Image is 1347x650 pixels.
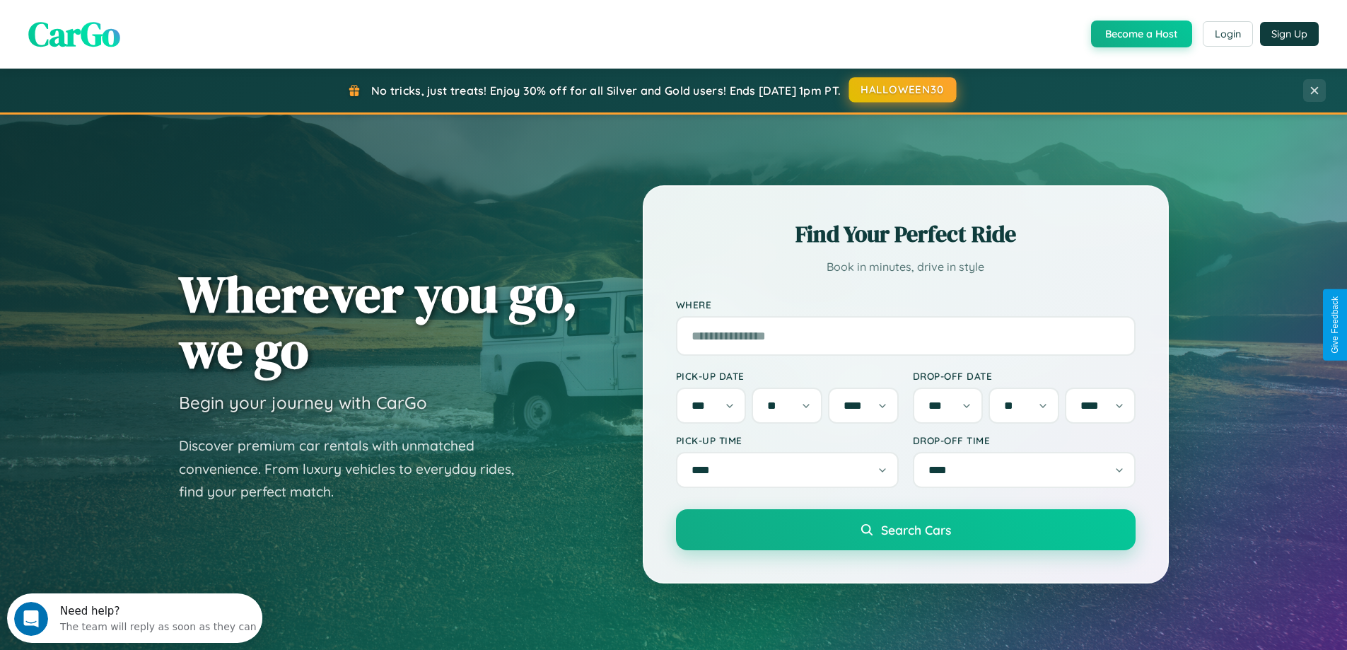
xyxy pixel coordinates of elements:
[1260,22,1319,46] button: Sign Up
[53,23,250,38] div: The team will reply as soon as they can
[676,257,1136,277] p: Book in minutes, drive in style
[179,392,427,413] h3: Begin your journey with CarGo
[676,298,1136,311] label: Where
[53,12,250,23] div: Need help?
[1091,21,1192,47] button: Become a Host
[676,434,899,446] label: Pick-up Time
[676,509,1136,550] button: Search Cars
[1330,296,1340,354] div: Give Feedback
[1203,21,1253,47] button: Login
[849,77,957,103] button: HALLOWEEN30
[7,593,262,643] iframe: Intercom live chat discovery launcher
[6,6,263,45] div: Open Intercom Messenger
[913,370,1136,382] label: Drop-off Date
[676,370,899,382] label: Pick-up Date
[676,219,1136,250] h2: Find Your Perfect Ride
[371,83,841,98] span: No tricks, just treats! Enjoy 30% off for all Silver and Gold users! Ends [DATE] 1pm PT.
[913,434,1136,446] label: Drop-off Time
[14,602,48,636] iframe: Intercom live chat
[179,434,532,504] p: Discover premium car rentals with unmatched convenience. From luxury vehicles to everyday rides, ...
[28,11,120,57] span: CarGo
[881,522,951,538] span: Search Cars
[179,266,578,378] h1: Wherever you go, we go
